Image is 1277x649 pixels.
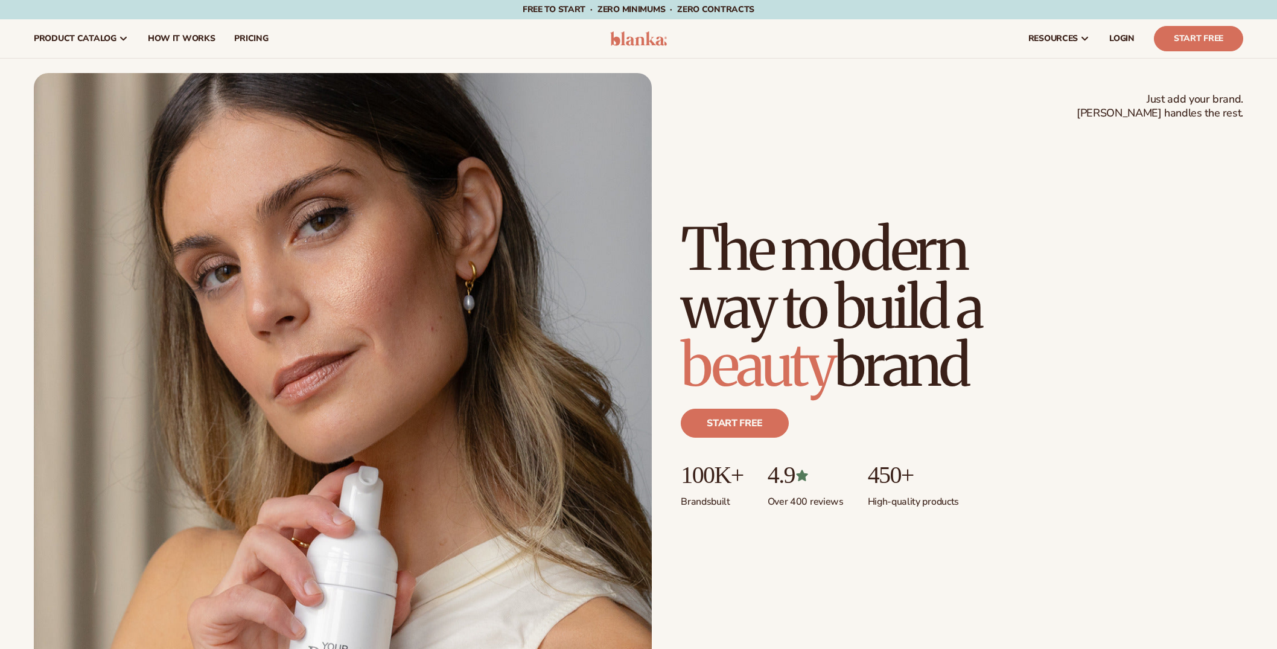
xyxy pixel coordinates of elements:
[681,488,743,508] p: Brands built
[1028,34,1078,43] span: resources
[1109,34,1135,43] span: LOGIN
[868,488,959,508] p: High-quality products
[768,488,844,508] p: Over 400 reviews
[1100,19,1144,58] a: LOGIN
[1019,19,1100,58] a: resources
[138,19,225,58] a: How It Works
[523,4,754,15] span: Free to start · ZERO minimums · ZERO contracts
[610,31,667,46] img: logo
[681,409,789,438] a: Start free
[868,462,959,488] p: 450+
[24,19,138,58] a: product catalog
[681,462,743,488] p: 100K+
[225,19,278,58] a: pricing
[234,34,268,43] span: pricing
[681,329,834,401] span: beauty
[34,34,116,43] span: product catalog
[148,34,215,43] span: How It Works
[1154,26,1243,51] a: Start Free
[681,220,1067,394] h1: The modern way to build a brand
[768,462,844,488] p: 4.9
[1077,92,1243,121] span: Just add your brand. [PERSON_NAME] handles the rest.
